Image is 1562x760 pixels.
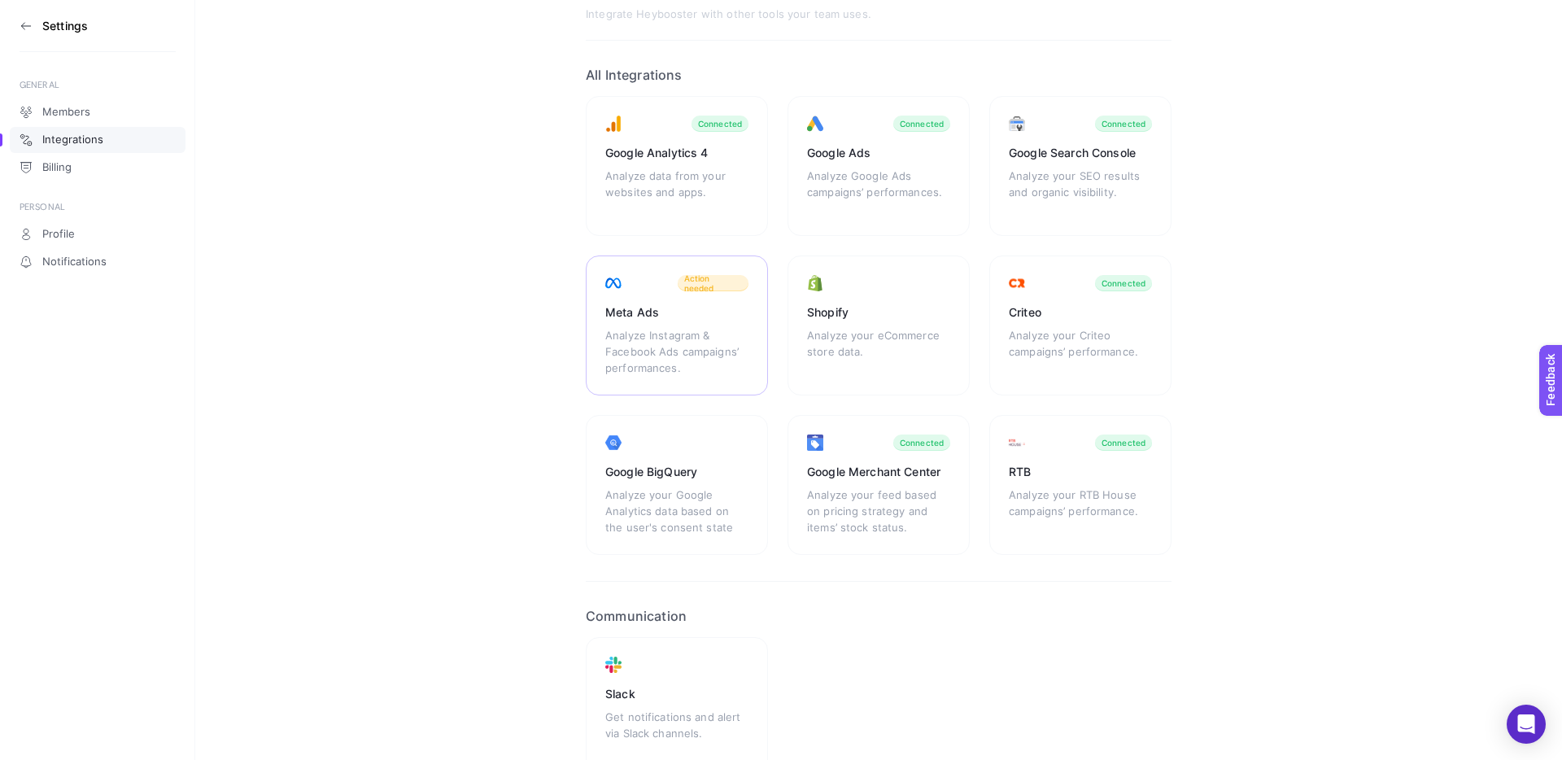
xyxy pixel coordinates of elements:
span: Action needed [684,273,742,293]
span: Members [42,106,90,119]
div: Google Merchant Center [807,464,950,480]
div: Open Intercom Messenger [1507,705,1546,744]
div: Analyze your RTB House campaigns’ performance. [1009,487,1152,535]
div: Criteo [1009,304,1152,321]
div: Google Ads [807,145,950,161]
div: Connected [1102,119,1145,129]
a: Billing [10,155,185,181]
a: Profile [10,221,185,247]
div: Google BigQuery [605,464,748,480]
div: RTB [1009,464,1152,480]
div: Get notifications and alert via Slack channels. [605,709,748,758]
span: Profile [42,228,75,241]
div: Analyze data from your websites and apps. [605,168,748,216]
h2: All Integrations [586,67,1171,83]
div: Google Analytics 4 [605,145,748,161]
h2: Communication [586,608,1171,624]
div: Analyze Instagram & Facebook Ads campaigns’ performances. [605,327,748,376]
a: Members [10,99,185,125]
div: Analyze your eCommerce store data. [807,327,950,376]
div: GENERAL [20,78,176,91]
div: Analyze your Criteo campaigns’ performance. [1009,327,1152,376]
div: Google Search Console [1009,145,1152,161]
div: Analyze your SEO results and organic visibility. [1009,168,1152,216]
div: Connected [1102,438,1145,448]
a: Integrations [10,127,185,153]
div: Connected [1102,278,1145,288]
div: Integrate Heybooster with other tools your team uses. [586,8,1171,21]
div: Connected [900,438,944,448]
div: Connected [900,119,944,129]
div: Meta Ads [605,304,748,321]
span: Feedback [10,5,62,18]
span: Notifications [42,256,107,269]
span: Integrations [42,133,103,146]
div: Shopify [807,304,950,321]
h3: Settings [42,20,88,33]
div: Connected [698,119,742,129]
div: Slack [605,686,748,702]
div: Analyze your Google Analytics data based on the user's consent state [605,487,748,535]
div: PERSONAL [20,200,176,213]
div: Analyze Google Ads campaigns’ performances. [807,168,950,216]
span: Billing [42,161,72,174]
div: Analyze your feed based on pricing strategy and items’ stock status. [807,487,950,535]
a: Notifications [10,249,185,275]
